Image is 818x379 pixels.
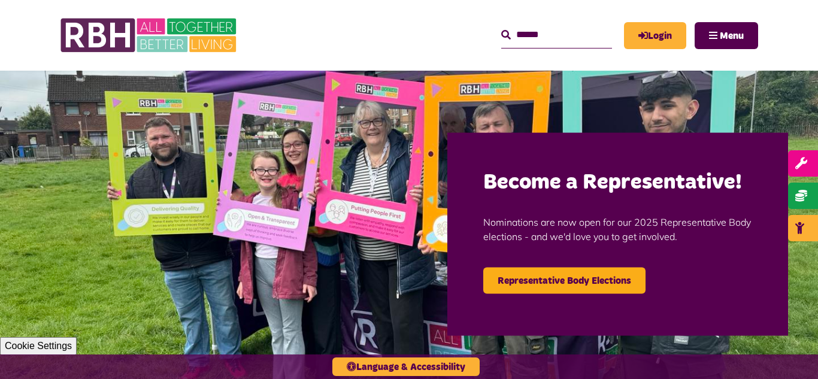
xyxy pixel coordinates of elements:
[60,12,240,59] img: RBH
[624,22,686,49] a: MyRBH
[483,267,646,293] a: Representative Body Elections
[483,168,752,196] h2: Become a Representative!
[720,31,744,41] span: Menu
[695,22,758,49] button: Navigation
[483,196,752,261] p: Nominations are now open for our 2025 Representative Body elections - and we'd love you to get in...
[332,357,480,376] button: Language & Accessibility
